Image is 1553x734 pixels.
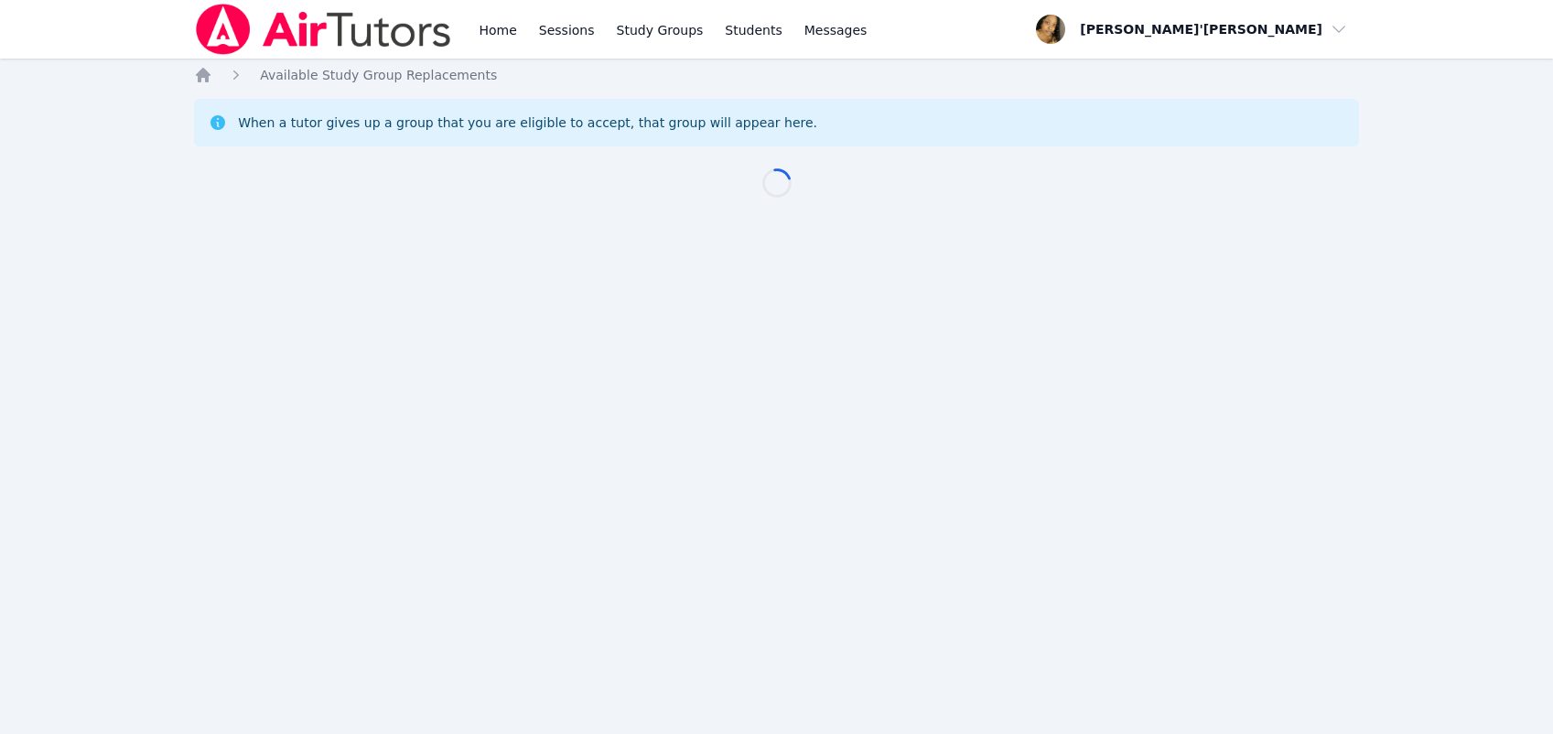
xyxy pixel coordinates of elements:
[260,68,497,82] span: Available Study Group Replacements
[194,66,1359,84] nav: Breadcrumb
[804,21,868,39] span: Messages
[194,4,453,55] img: Air Tutors
[238,113,817,132] div: When a tutor gives up a group that you are eligible to accept, that group will appear here.
[260,66,497,84] a: Available Study Group Replacements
